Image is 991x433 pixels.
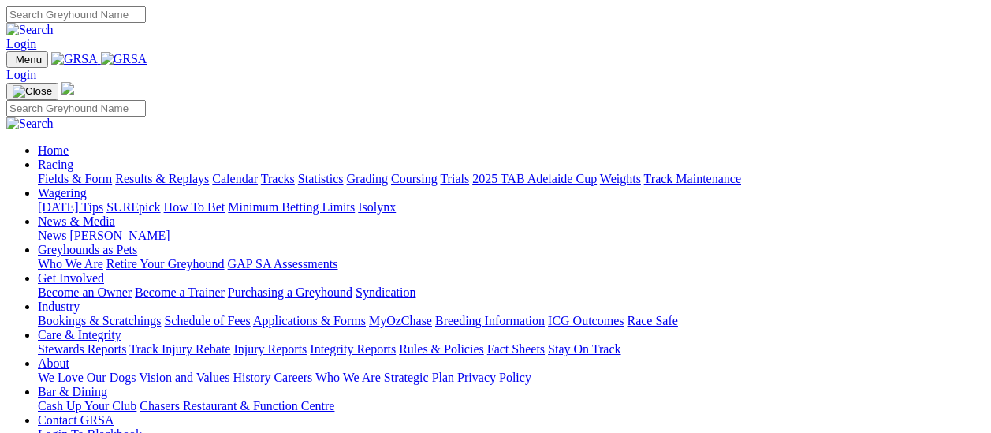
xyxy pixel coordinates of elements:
[261,172,295,185] a: Tracks
[38,286,985,300] div: Get Involved
[6,51,48,68] button: Toggle navigation
[487,342,545,356] a: Fact Sheets
[38,413,114,427] a: Contact GRSA
[233,371,270,384] a: History
[644,172,741,185] a: Track Maintenance
[38,356,69,370] a: About
[38,158,73,171] a: Racing
[233,342,307,356] a: Injury Reports
[600,172,641,185] a: Weights
[6,37,36,50] a: Login
[135,286,225,299] a: Become a Trainer
[384,371,454,384] a: Strategic Plan
[38,371,985,385] div: About
[38,271,104,285] a: Get Involved
[457,371,531,384] a: Privacy Policy
[356,286,415,299] a: Syndication
[101,52,147,66] img: GRSA
[38,243,137,256] a: Greyhounds as Pets
[106,257,225,271] a: Retire Your Greyhound
[310,342,396,356] a: Integrity Reports
[315,371,381,384] a: Who We Are
[6,6,146,23] input: Search
[38,186,87,200] a: Wagering
[38,399,136,412] a: Cash Up Your Club
[38,257,985,271] div: Greyhounds as Pets
[399,342,484,356] a: Rules & Policies
[548,342,620,356] a: Stay On Track
[38,200,985,215] div: Wagering
[38,229,985,243] div: News & Media
[38,172,985,186] div: Racing
[228,257,338,271] a: GAP SA Assessments
[13,85,52,98] img: Close
[38,314,985,328] div: Industry
[548,314,624,327] a: ICG Outcomes
[38,314,161,327] a: Bookings & Scratchings
[38,215,115,228] a: News & Media
[228,286,352,299] a: Purchasing a Greyhound
[164,314,250,327] a: Schedule of Fees
[6,117,54,131] img: Search
[391,172,438,185] a: Coursing
[38,229,66,242] a: News
[253,314,366,327] a: Applications & Forms
[6,83,58,100] button: Toggle navigation
[38,144,69,157] a: Home
[51,52,98,66] img: GRSA
[274,371,312,384] a: Careers
[38,342,985,356] div: Care & Integrity
[139,371,229,384] a: Vision and Values
[38,257,103,271] a: Who We Are
[38,399,985,413] div: Bar & Dining
[228,200,355,214] a: Minimum Betting Limits
[6,23,54,37] img: Search
[347,172,388,185] a: Grading
[369,314,432,327] a: MyOzChase
[212,172,258,185] a: Calendar
[69,229,170,242] a: [PERSON_NAME]
[6,68,36,81] a: Login
[115,172,209,185] a: Results & Replays
[106,200,160,214] a: SUREpick
[129,342,230,356] a: Track Injury Rebate
[16,54,42,65] span: Menu
[140,399,334,412] a: Chasers Restaurant & Function Centre
[627,314,677,327] a: Race Safe
[435,314,545,327] a: Breeding Information
[38,342,126,356] a: Stewards Reports
[298,172,344,185] a: Statistics
[38,328,121,342] a: Care & Integrity
[61,82,74,95] img: logo-grsa-white.png
[472,172,597,185] a: 2025 TAB Adelaide Cup
[38,172,112,185] a: Fields & Form
[38,200,103,214] a: [DATE] Tips
[6,100,146,117] input: Search
[440,172,469,185] a: Trials
[38,385,107,398] a: Bar & Dining
[38,300,80,313] a: Industry
[164,200,225,214] a: How To Bet
[38,286,132,299] a: Become an Owner
[358,200,396,214] a: Isolynx
[38,371,136,384] a: We Love Our Dogs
